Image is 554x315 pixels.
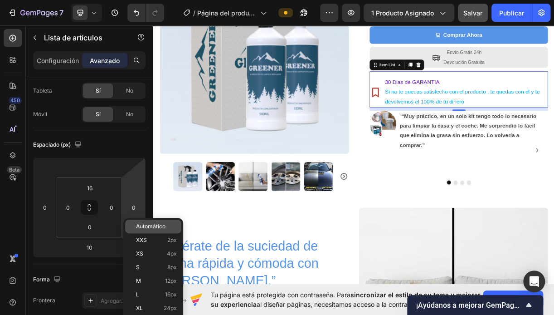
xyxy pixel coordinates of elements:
[136,291,139,298] span: L
[293,121,330,157] img: gempages_581625269534589708-aeaa3996-930e-4db0-ab08-1ffd2d7de8fb.webp
[334,124,520,171] strong: “Muy práctico, en un solo kit tengo todo lo necesario para limpiar la casa y el coche. Me sorpren...
[425,216,431,221] button: Dot
[127,201,141,214] input: 0
[491,4,532,22] button: Publicar
[193,8,195,18] span: /
[416,301,523,310] span: ¡Ayúdanos a mejorar GemPages!
[253,205,264,216] button: Carousel Next Arrow
[81,181,99,195] input: l
[153,21,554,288] iframe: Design area
[371,8,434,18] span: 1 producto asignado
[33,141,71,149] font: Espaciado (px)
[90,56,120,65] p: Avanzado
[305,55,330,63] div: Item List
[293,7,535,31] button: Comprar Ahora
[483,290,543,309] button: Permitir acceso
[164,305,177,311] span: 24px
[393,12,446,25] div: Comprar Ahora
[463,9,482,17] span: Salvar
[407,216,413,221] button: Dot
[165,278,177,284] span: 12px
[80,161,98,174] input: auto
[513,167,528,182] button: Carousel Next Arrow
[136,237,147,243] span: XXS
[38,201,52,214] input: 0
[167,251,177,257] span: 4px
[33,87,52,95] font: Tableta
[416,300,534,310] button: Mostrar encuesta - ¡Ayúdanos a mejorar las GemPages!
[33,296,55,305] font: Frontera
[37,56,79,65] p: Configuración
[167,237,177,243] span: 2px
[136,223,165,230] span: Automático
[9,97,22,104] div: 450
[7,166,22,173] div: Beta
[398,39,445,46] span: Envío Gratis 24h
[165,291,177,298] span: 16px
[101,297,143,305] div: Agregar...
[313,75,535,117] div: Rich Text Editor. Editing area: main
[458,4,488,22] button: Salvar
[197,8,257,18] span: Página del producto - [DATE] 12:00:49
[96,110,101,118] span: Sí
[59,7,63,18] p: 7
[96,87,101,95] span: Sí
[398,216,403,221] button: Dot
[523,271,545,292] div: Abra Intercom Messenger
[33,110,47,118] font: Móvil
[136,305,143,311] span: XL
[127,4,164,22] div: Deshacer/Rehacer
[334,125,336,132] span: "
[126,110,133,118] span: No
[314,92,524,113] span: Si no te quedas satisfecho con el producto , te quedas con el y te devolvemos el 100% de tu dinero
[211,290,483,309] span: Tu página está protegida con contraseña. Para al diseñar páginas, necesitamos acceso a la contras...
[44,32,121,43] p: Item List
[80,241,98,254] input: 10
[167,264,177,271] span: 8px
[136,251,143,257] span: XS
[126,87,133,95] span: No
[4,4,68,22] button: 7
[416,216,422,221] button: Dot
[314,79,388,86] span: 30 Dias de GARANTIA
[394,52,449,59] span: Devolución Gratuita
[61,201,75,214] input: 0px
[81,220,99,234] input: 0px
[136,278,141,284] span: M
[499,8,524,18] font: Publicar
[105,201,118,214] input: 0px
[33,276,50,284] font: Forma
[136,264,140,271] span: S
[364,4,454,22] button: 1 producto asignado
